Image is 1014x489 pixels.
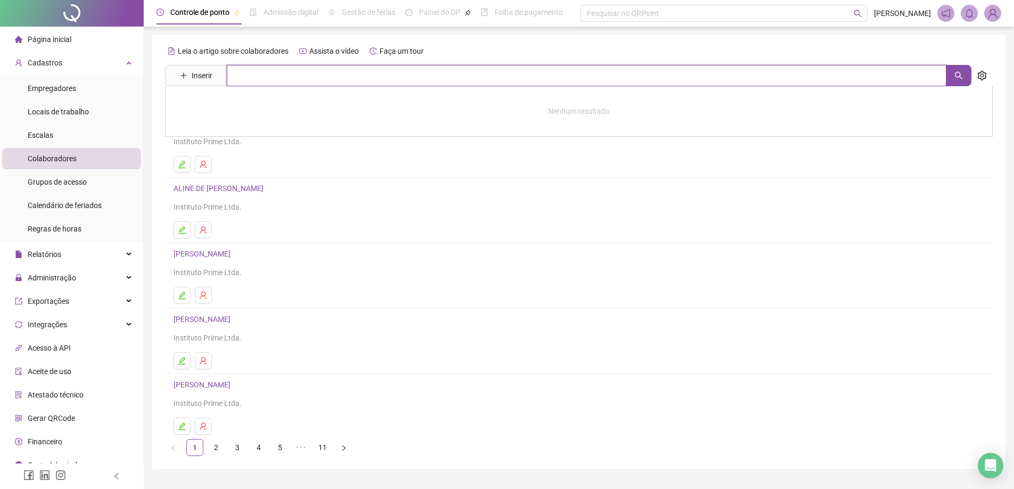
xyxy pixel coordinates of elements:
span: Inserir [192,70,212,81]
li: Página anterior [165,439,182,456]
span: Calendário de feriados [28,201,102,210]
a: 4 [251,440,267,455]
span: Gerar QRCode [28,414,75,422]
span: edit [178,357,186,365]
span: audit [15,368,22,375]
div: Instituto Prime Ltda. [174,136,984,147]
span: user-delete [199,357,208,365]
li: 3 [229,439,246,456]
span: qrcode [15,415,22,422]
span: Central de ajuda [28,461,81,469]
span: left [170,445,177,451]
span: Administração [28,273,76,282]
span: pushpin [465,10,471,16]
span: Relatórios [28,250,61,259]
span: Admissão digital [263,8,318,16]
li: 5 próximas páginas [293,439,310,456]
div: Instituto Prime Ltda. [174,201,984,213]
span: search [854,10,862,18]
span: Grupos de acesso [28,178,87,186]
span: file-done [250,9,257,16]
span: dashboard [405,9,413,16]
span: file [15,251,22,258]
span: Nenhum resultado [548,107,609,115]
span: user-delete [199,291,208,300]
span: Gestão de férias [342,8,395,16]
span: export [15,297,22,305]
span: [PERSON_NAME] [874,7,931,19]
span: solution [15,391,22,399]
span: Acesso à API [28,344,71,352]
span: home [15,36,22,43]
span: lock [15,274,22,281]
span: Leia o artigo sobre colaboradores [178,47,288,55]
span: instagram [55,470,66,480]
span: Página inicial [28,35,71,44]
img: 69671 [985,5,1001,21]
span: bell [964,9,974,18]
span: Faça um tour [380,47,424,55]
a: 1 [187,440,203,455]
li: 2 [208,439,225,456]
span: dollar [15,438,22,445]
a: [PERSON_NAME] [174,315,234,324]
div: Open Intercom Messenger [978,453,1003,478]
span: sync [15,321,22,328]
div: Instituto Prime Ltda. [174,267,984,278]
span: api [15,344,22,352]
a: [PERSON_NAME] [174,380,234,389]
li: 4 [250,439,267,456]
li: Próxima página [335,439,352,456]
span: user-delete [199,422,208,430]
span: user-delete [199,226,208,234]
span: pushpin [234,10,240,16]
span: sun [328,9,335,16]
span: Aceite de uso [28,367,71,376]
span: Folha de pagamento [494,8,563,16]
span: Assista o vídeo [309,47,359,55]
span: Atestado técnico [28,391,84,399]
div: Instituto Prime Ltda. [174,397,984,409]
span: edit [178,291,186,300]
span: notification [941,9,951,18]
a: 2 [208,440,224,455]
span: user-add [15,59,22,67]
button: left [165,439,182,456]
span: search [954,71,963,80]
span: Escalas [28,131,53,139]
span: edit [178,160,186,169]
span: facebook [23,470,34,480]
span: user-delete [199,160,208,169]
li: 11 [314,439,331,456]
span: Integrações [28,320,67,329]
span: info-circle [15,461,22,469]
button: right [335,439,352,456]
a: 11 [315,440,331,455]
span: Cadastros [28,59,62,67]
a: 5 [272,440,288,455]
span: linkedin [39,470,50,480]
span: edit [178,422,186,430]
a: ALINE DE [PERSON_NAME] [174,184,267,193]
div: Instituto Prime Ltda. [174,332,984,344]
a: [PERSON_NAME] [174,250,234,258]
span: Controle de ponto [170,8,229,16]
span: Colaboradores [28,154,77,163]
li: 5 [271,439,288,456]
span: left [113,473,120,480]
span: youtube [299,47,307,55]
span: Regras de horas [28,225,81,233]
span: Painel do DP [419,8,460,16]
button: Inserir [171,67,221,84]
span: setting [977,71,987,80]
span: book [481,9,488,16]
span: ••• [293,439,310,456]
span: plus [180,72,187,79]
span: Exportações [28,297,69,305]
span: file-text [168,47,175,55]
span: edit [178,226,186,234]
span: clock-circle [156,9,164,16]
a: 3 [229,440,245,455]
span: Locais de trabalho [28,107,89,116]
span: right [341,445,347,451]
